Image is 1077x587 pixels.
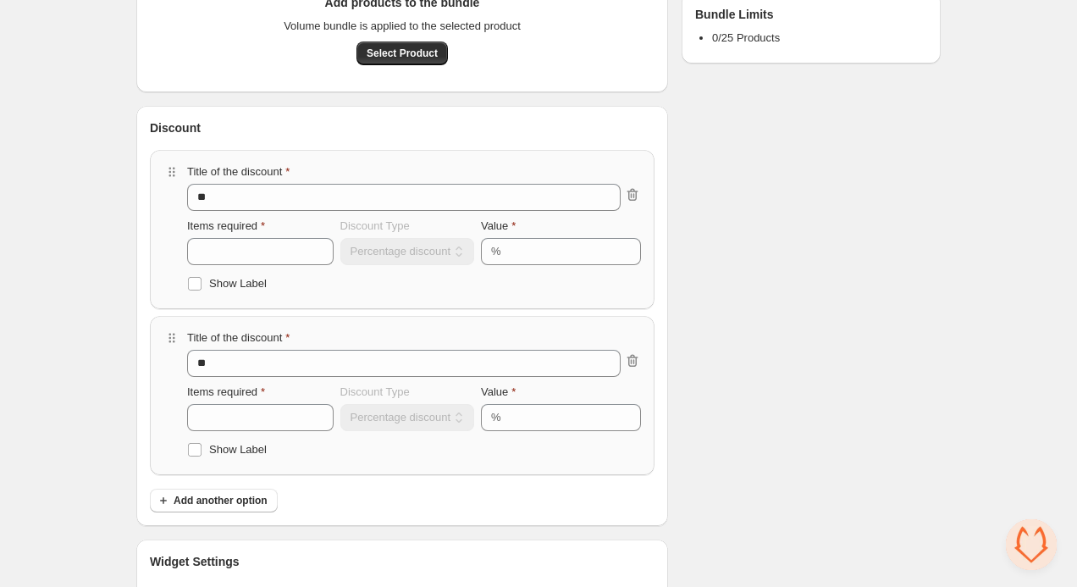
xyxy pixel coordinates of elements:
[491,243,501,260] div: %
[695,6,774,23] h3: Bundle Limits
[481,218,516,235] label: Value
[174,494,268,507] span: Add another option
[1006,519,1057,570] div: Open chat
[491,409,501,426] div: %
[712,31,780,44] span: 0/25 Products
[187,218,265,235] label: Items required
[187,329,290,346] label: Title of the discount
[367,47,438,60] span: Select Product
[187,384,265,401] label: Items required
[209,277,267,290] span: Show Label
[340,384,410,401] label: Discount Type
[150,489,278,512] button: Add another option
[150,553,240,570] h3: Widget Settings
[356,42,448,65] button: Select Product
[187,163,290,180] label: Title of the discount
[481,384,516,401] label: Value
[150,119,201,136] h3: Discount
[284,18,521,35] span: Volume bundle is applied to the selected product
[209,443,267,456] span: Show Label
[340,218,410,235] label: Discount Type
